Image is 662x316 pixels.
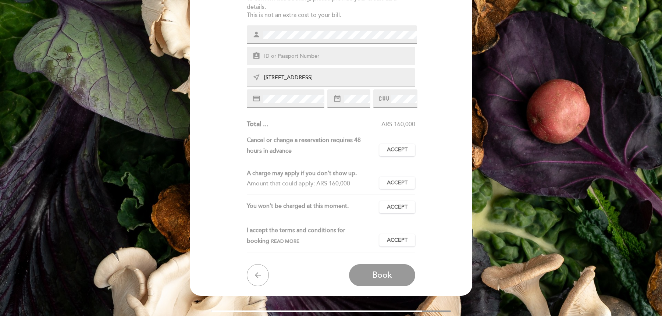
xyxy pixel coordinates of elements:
[349,264,415,286] button: Book
[252,31,260,39] i: person
[247,178,374,189] div: Amount that could apply: ARS 160,000
[247,225,380,246] div: I accept the terms and conditions for booking
[379,177,415,189] button: Accept
[253,271,262,280] i: arrow_back
[247,264,269,286] button: arrow_back
[379,234,415,246] button: Accept
[247,135,380,156] div: Cancel or change a reservation requires 48 hours in advance
[263,52,416,61] input: ID or Passport Number
[252,95,260,103] i: credit_card
[333,95,341,103] i: date_range
[247,120,268,128] span: Total ...
[252,73,260,81] i: near_me
[372,270,392,280] span: Book
[387,146,407,154] span: Accept
[247,201,380,213] div: You won’t be charged at this moment.
[247,168,374,179] div: A charge may apply if you don’t show up.
[268,120,416,129] div: ARS 160,000
[387,237,407,244] span: Accept
[252,52,260,60] i: assignment_ind
[379,201,415,213] button: Accept
[263,74,416,82] input: Billing address
[387,179,407,187] span: Accept
[387,203,407,211] span: Accept
[271,238,299,244] span: Read more
[379,144,415,156] button: Accept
